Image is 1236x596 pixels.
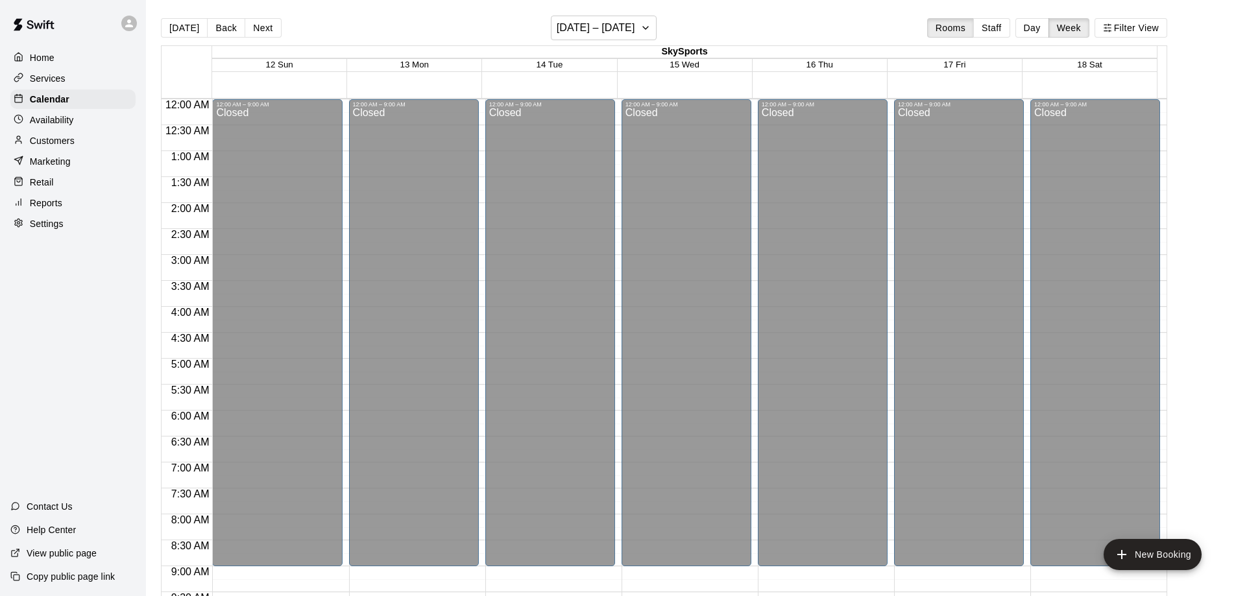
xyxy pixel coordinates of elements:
[161,18,208,38] button: [DATE]
[353,101,475,108] div: 12:00 AM – 9:00 AM
[10,48,136,67] a: Home
[168,385,213,396] span: 5:30 AM
[489,108,611,571] div: Closed
[168,411,213,422] span: 6:00 AM
[30,113,74,126] p: Availability
[625,101,747,108] div: 12:00 AM – 9:00 AM
[1104,539,1202,570] button: add
[762,108,884,571] div: Closed
[943,60,965,69] button: 17 Fri
[27,570,115,583] p: Copy public page link
[30,93,69,106] p: Calendar
[168,229,213,240] span: 2:30 AM
[168,359,213,370] span: 5:00 AM
[168,566,213,577] span: 9:00 AM
[216,108,338,571] div: Closed
[537,60,563,69] button: 14 Tue
[168,151,213,162] span: 1:00 AM
[245,18,281,38] button: Next
[207,18,245,38] button: Back
[1034,101,1156,108] div: 12:00 AM – 9:00 AM
[1048,18,1089,38] button: Week
[27,547,97,560] p: View public page
[973,18,1010,38] button: Staff
[1015,18,1049,38] button: Day
[485,99,615,566] div: 12:00 AM – 9:00 AM: Closed
[30,197,62,209] p: Reports
[212,46,1157,58] div: SkySports
[266,60,293,69] button: 12 Sun
[400,60,429,69] button: 13 Mon
[168,488,213,499] span: 7:30 AM
[762,101,884,108] div: 12:00 AM – 9:00 AM
[168,177,213,188] span: 1:30 AM
[27,523,76,536] p: Help Center
[216,101,338,108] div: 12:00 AM – 9:00 AM
[489,101,611,108] div: 12:00 AM – 9:00 AM
[898,108,1020,571] div: Closed
[212,99,342,566] div: 12:00 AM – 9:00 AM: Closed
[927,18,974,38] button: Rooms
[30,72,66,85] p: Services
[1030,99,1160,566] div: 12:00 AM – 9:00 AM: Closed
[162,125,213,136] span: 12:30 AM
[168,203,213,214] span: 2:00 AM
[30,217,64,230] p: Settings
[670,60,699,69] button: 15 Wed
[168,333,213,344] span: 4:30 AM
[10,110,136,130] a: Availability
[898,101,1020,108] div: 12:00 AM – 9:00 AM
[10,152,136,171] a: Marketing
[1034,108,1156,571] div: Closed
[168,255,213,266] span: 3:00 AM
[10,69,136,88] a: Services
[168,462,213,473] span: 7:00 AM
[10,214,136,233] a: Settings
[894,99,1024,566] div: 12:00 AM – 9:00 AM: Closed
[30,51,55,64] p: Home
[30,176,54,189] p: Retail
[10,173,136,192] a: Retail
[1077,60,1102,69] button: 18 Sat
[10,89,136,109] a: Calendar
[30,155,71,168] p: Marketing
[168,514,213,525] span: 8:00 AM
[551,16,657,40] button: [DATE] – [DATE]
[27,500,73,513] p: Contact Us
[1095,18,1167,38] button: Filter View
[353,108,475,571] div: Closed
[168,307,213,318] span: 4:00 AM
[806,60,833,69] button: 16 Thu
[349,99,479,566] div: 12:00 AM – 9:00 AM: Closed
[168,540,213,551] span: 8:30 AM
[758,99,888,566] div: 12:00 AM – 9:00 AM: Closed
[30,134,75,147] p: Customers
[625,108,747,571] div: Closed
[622,99,751,566] div: 12:00 AM – 9:00 AM: Closed
[10,193,136,213] a: Reports
[162,99,213,110] span: 12:00 AM
[10,131,136,150] a: Customers
[168,436,213,447] span: 6:30 AM
[168,281,213,292] span: 3:30 AM
[557,19,635,37] h6: [DATE] – [DATE]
